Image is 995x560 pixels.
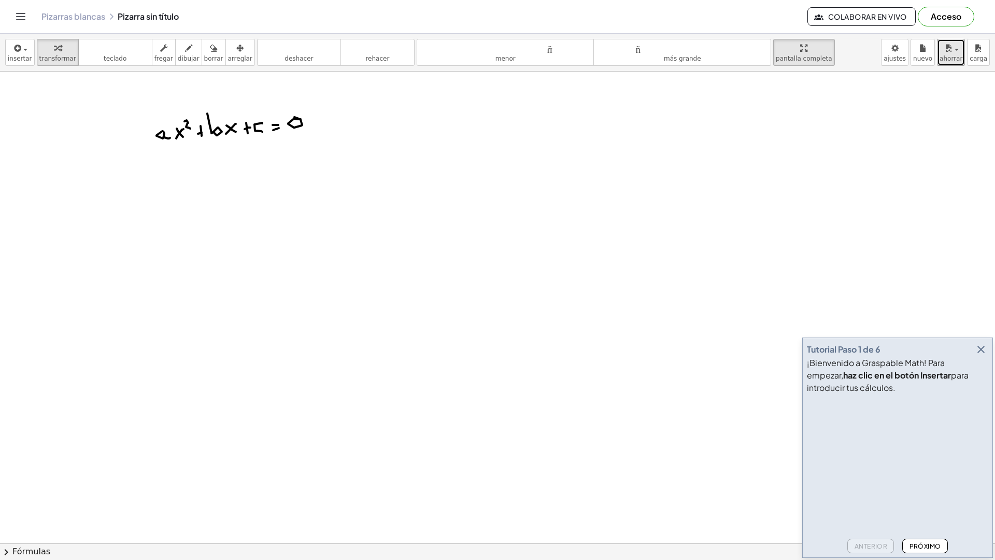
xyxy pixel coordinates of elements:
font: transformar [39,55,76,62]
font: deshacer [285,55,313,62]
font: dibujar [178,55,200,62]
font: tamaño_del_formato [596,43,769,53]
button: Acceso [918,7,974,26]
font: ¡Bienvenido a Graspable Math! Para empezar, [807,357,945,381]
button: borrar [202,39,226,66]
font: Próximo [909,542,941,550]
button: tamaño_del_formatomenor [417,39,594,66]
font: menor [495,55,516,62]
button: Próximo [902,539,947,553]
button: tamaño_del_formatomás grande [593,39,771,66]
font: fregar [154,55,173,62]
button: rehacerrehacer [340,39,415,66]
font: Colaborar en vivo [828,12,907,21]
font: Tutorial Paso 1 de 6 [807,344,880,355]
button: carga [967,39,990,66]
font: teclado [81,43,150,53]
button: ahorrar [937,39,965,66]
button: transformar [37,39,79,66]
font: pantalla completa [776,55,832,62]
button: fregar [152,39,176,66]
font: tamaño_del_formato [419,43,592,53]
font: ajustes [884,55,906,62]
button: arreglar [225,39,255,66]
font: Fórmulas [12,547,50,556]
button: insertar [5,39,35,66]
font: nuevo [913,55,932,62]
font: rehacer [343,43,412,53]
font: arreglar [228,55,252,62]
font: carga [970,55,987,62]
font: rehacer [365,55,389,62]
font: más grande [664,55,701,62]
font: teclado [104,55,126,62]
button: tecladoteclado [78,39,152,66]
button: deshacerdeshacer [257,39,341,66]
font: haz clic en el botón Insertar [843,370,951,381]
font: ahorrar [940,55,962,62]
font: borrar [204,55,223,62]
font: deshacer [260,43,338,53]
button: dibujar [175,39,202,66]
button: pantalla completa [773,39,835,66]
button: ajustes [881,39,908,66]
button: Cambiar navegación [12,8,29,25]
a: Pizarras blancas [41,11,105,22]
button: nuevo [911,39,935,66]
button: Colaborar en vivo [807,7,916,26]
font: insertar [8,55,32,62]
font: Acceso [931,11,961,22]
